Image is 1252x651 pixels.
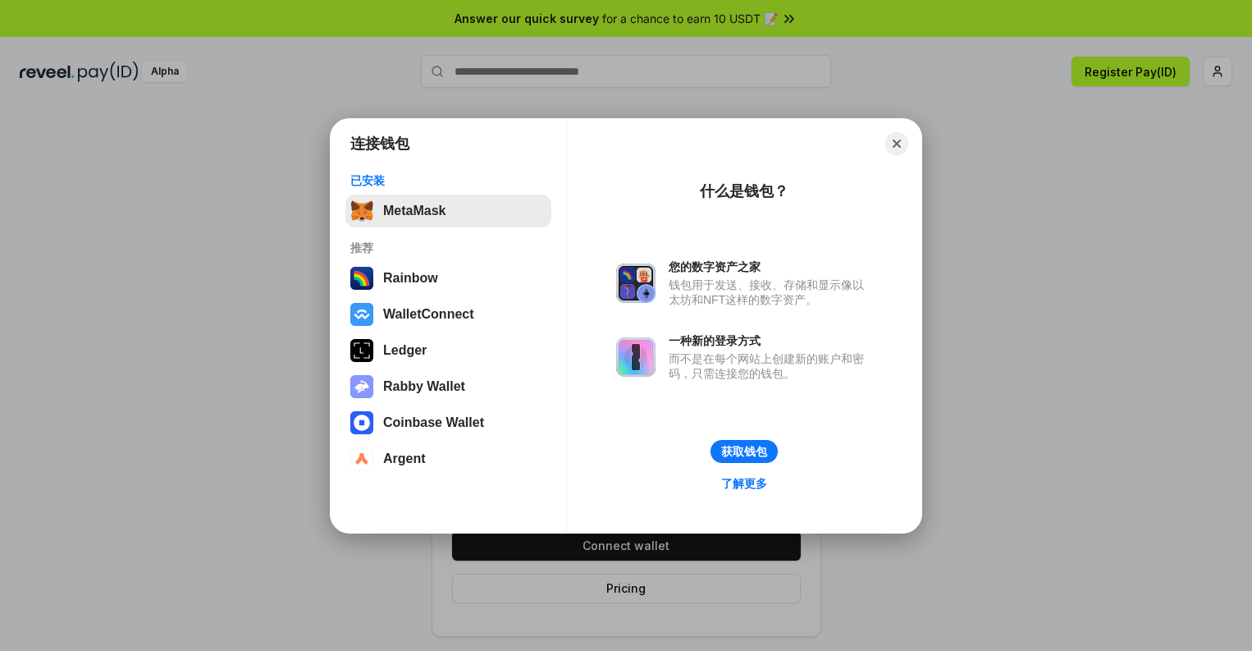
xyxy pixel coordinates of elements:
img: svg+xml,%3Csvg%20width%3D%2228%22%20height%3D%2228%22%20viewBox%3D%220%200%2028%2028%22%20fill%3D... [350,411,373,434]
div: Coinbase Wallet [383,415,484,430]
img: svg+xml,%3Csvg%20xmlns%3D%22http%3A%2F%2Fwww.w3.org%2F2000%2Fsvg%22%20fill%3D%22none%22%20viewBox... [616,337,656,377]
button: Coinbase Wallet [345,406,551,439]
img: svg+xml,%3Csvg%20xmlns%3D%22http%3A%2F%2Fwww.w3.org%2F2000%2Fsvg%22%20fill%3D%22none%22%20viewBox... [616,264,656,303]
div: 您的数字资产之家 [669,259,872,274]
img: svg+xml,%3Csvg%20xmlns%3D%22http%3A%2F%2Fwww.w3.org%2F2000%2Fsvg%22%20fill%3D%22none%22%20viewBox... [350,375,373,398]
div: 钱包用于发送、接收、存储和显示像以太坊和NFT这样的数字资产。 [669,277,872,307]
button: WalletConnect [345,298,551,331]
div: Rainbow [383,271,438,286]
img: svg+xml,%3Csvg%20fill%3D%22none%22%20height%3D%2233%22%20viewBox%3D%220%200%2035%2033%22%20width%... [350,199,373,222]
button: Close [885,132,908,155]
div: MetaMask [383,204,446,218]
div: 了解更多 [721,476,767,491]
div: 已安装 [350,173,546,188]
button: Rainbow [345,262,551,295]
img: svg+xml,%3Csvg%20xmlns%3D%22http%3A%2F%2Fwww.w3.org%2F2000%2Fsvg%22%20width%3D%2228%22%20height%3... [350,339,373,362]
div: WalletConnect [383,307,474,322]
button: Rabby Wallet [345,370,551,403]
div: Ledger [383,343,427,358]
a: 了解更多 [711,473,777,494]
div: Rabby Wallet [383,379,465,394]
div: 一种新的登录方式 [669,333,872,348]
button: Argent [345,442,551,475]
h1: 连接钱包 [350,134,409,154]
div: 什么是钱包？ [700,181,788,201]
div: 获取钱包 [721,444,767,459]
button: MetaMask [345,195,551,227]
img: svg+xml,%3Csvg%20width%3D%2228%22%20height%3D%2228%22%20viewBox%3D%220%200%2028%2028%22%20fill%3D... [350,447,373,470]
img: svg+xml,%3Csvg%20width%3D%2228%22%20height%3D%2228%22%20viewBox%3D%220%200%2028%2028%22%20fill%3D... [350,303,373,326]
div: 推荐 [350,241,546,255]
div: 而不是在每个网站上创建新的账户和密码，只需连接您的钱包。 [669,351,872,381]
button: 获取钱包 [711,440,778,463]
button: Ledger [345,334,551,367]
div: Argent [383,452,426,466]
img: svg+xml,%3Csvg%20width%3D%22120%22%20height%3D%22120%22%20viewBox%3D%220%200%20120%20120%22%20fil... [350,267,373,290]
